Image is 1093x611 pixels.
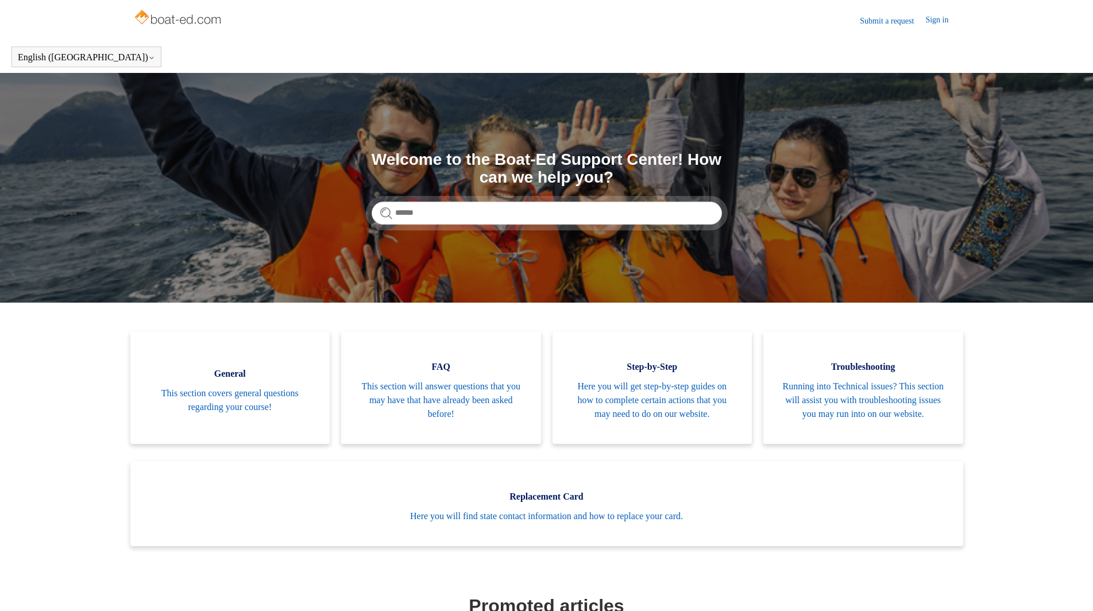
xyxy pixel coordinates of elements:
[570,380,735,421] span: Here you will get step-by-step guides on how to complete certain actions that you may need to do ...
[358,380,524,421] span: This section will answer questions that you may have that have already been asked before!
[763,331,963,444] a: Troubleshooting Running into Technical issues? This section will assist you with troubleshooting ...
[570,360,735,374] span: Step-by-Step
[130,461,963,546] a: Replacement Card Here you will find state contact information and how to replace your card.
[372,202,722,225] input: Search
[130,331,330,444] a: General This section covers general questions regarding your course!
[148,386,313,414] span: This section covers general questions regarding your course!
[358,360,524,374] span: FAQ
[781,360,946,374] span: Troubleshooting
[18,52,155,63] button: English ([GEOGRAPHIC_DATA])
[133,7,225,30] img: Boat-Ed Help Center home page
[341,331,541,444] a: FAQ This section will answer questions that you may have that have already been asked before!
[148,509,946,523] span: Here you will find state contact information and how to replace your card.
[1055,573,1084,602] div: Live chat
[372,151,722,187] h1: Welcome to the Boat-Ed Support Center! How can we help you?
[925,14,960,28] a: Sign in
[148,490,946,504] span: Replacement Card
[781,380,946,421] span: Running into Technical issues? This section will assist you with troubleshooting issues you may r...
[553,331,752,444] a: Step-by-Step Here you will get step-by-step guides on how to complete certain actions that you ma...
[148,367,313,381] span: General
[860,15,925,27] a: Submit a request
